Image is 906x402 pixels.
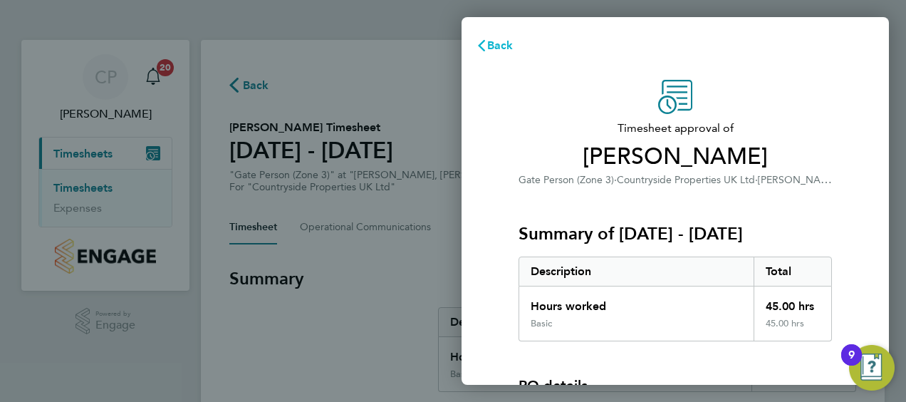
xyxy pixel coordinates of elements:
[849,345,895,391] button: Open Resource Center, 9 new notifications
[462,31,528,60] button: Back
[519,257,832,341] div: Summary of 22 - 28 Sep 2025
[487,38,514,52] span: Back
[848,355,855,373] div: 9
[519,174,614,186] span: Gate Person (Zone 3)
[531,318,552,329] div: Basic
[519,143,832,171] span: [PERSON_NAME]
[614,174,617,186] span: ·
[754,257,832,286] div: Total
[755,174,758,186] span: ·
[617,174,755,186] span: Countryside Properties UK Ltd
[754,318,832,341] div: 45.00 hrs
[754,287,832,318] div: 45.00 hrs
[519,120,832,137] span: Timesheet approval of
[519,376,588,396] h4: PO details
[519,222,832,245] h3: Summary of [DATE] - [DATE]
[519,257,754,286] div: Description
[519,287,754,318] div: Hours worked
